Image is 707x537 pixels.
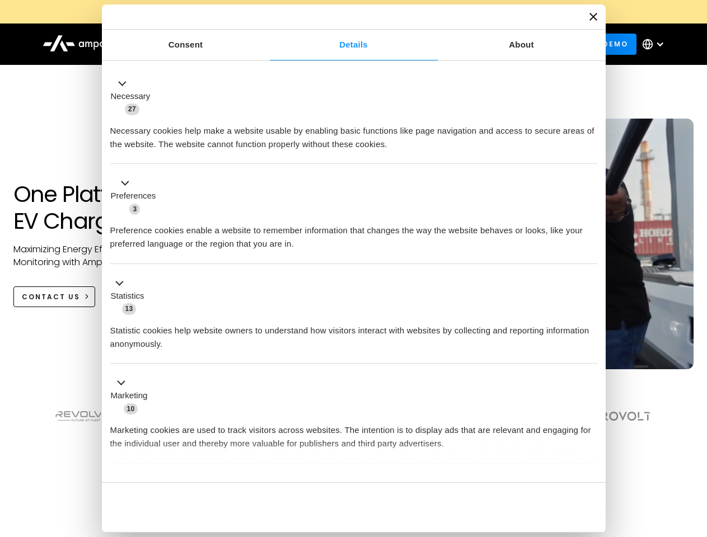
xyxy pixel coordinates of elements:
[110,376,154,416] button: Marketing (10)
[110,177,163,216] button: Preferences (3)
[124,403,138,414] span: 10
[585,412,652,421] img: Aerovolt Logo
[13,243,226,268] p: Maximizing Energy Efficiency, Uptime, and 24/7 Monitoring with Ampcontrol Solutions
[436,491,597,524] button: Okay
[110,415,597,450] div: Marketing cookies are used to track visitors across websites. The intention is to display ads tha...
[129,204,140,215] span: 3
[22,292,80,302] div: CONTACT US
[111,389,148,402] label: Marketing
[270,30,438,60] a: Details
[13,286,96,307] a: CONTACT US
[110,215,597,251] div: Preference cookies enable a website to remember information that changes the way the website beha...
[185,478,195,489] span: 2
[13,181,226,234] h1: One Platform for EV Charging Hubs
[110,77,157,116] button: Necessary (27)
[102,30,270,60] a: Consent
[110,476,202,490] button: Unclassified (2)
[125,103,139,115] span: 27
[110,315,597,351] div: Statistic cookies help website owners to understand how visitors interact with websites by collec...
[102,6,606,18] a: New Webinars: Register to Upcoming WebinarsREGISTER HERE
[589,13,597,21] button: Close banner
[110,276,151,315] button: Statistics (13)
[438,30,606,60] a: About
[122,303,137,314] span: 13
[111,290,144,303] label: Statistics
[110,116,597,151] div: Necessary cookies help make a website usable by enabling basic functions like page navigation and...
[111,90,151,103] label: Necessary
[111,190,156,202] label: Preferences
